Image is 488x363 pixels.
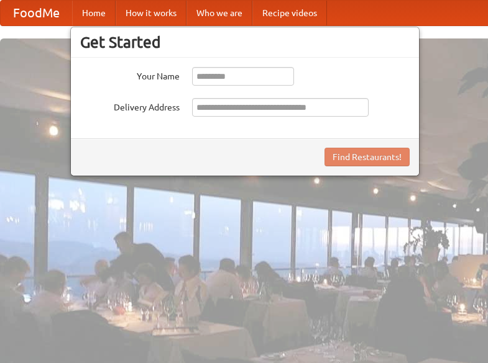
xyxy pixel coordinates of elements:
[252,1,327,25] a: Recipe videos
[80,98,180,114] label: Delivery Address
[186,1,252,25] a: Who we are
[325,148,410,166] button: Find Restaurants!
[1,1,72,25] a: FoodMe
[116,1,186,25] a: How it works
[80,67,180,83] label: Your Name
[72,1,116,25] a: Home
[80,33,410,52] h3: Get Started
